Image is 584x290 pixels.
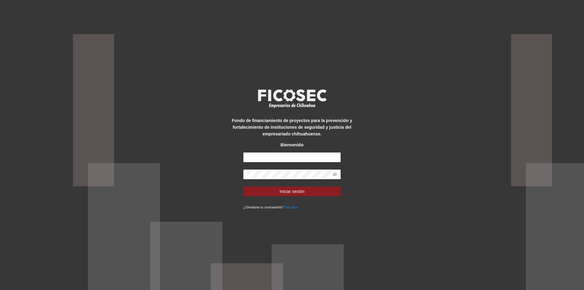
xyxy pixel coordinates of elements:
[333,172,337,176] span: eye-invisible
[232,118,352,136] strong: Fondo de financiamiento de proyectos para la prevención y fortalecimiento de instituciones de seg...
[280,188,304,195] span: Iniciar sesión
[280,142,303,147] strong: Bienvenido
[254,87,330,110] img: logo
[243,187,341,196] button: Iniciar sesión
[243,205,298,209] small: ¿Olvidaste tu contraseña?
[283,205,298,209] a: Click aqui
